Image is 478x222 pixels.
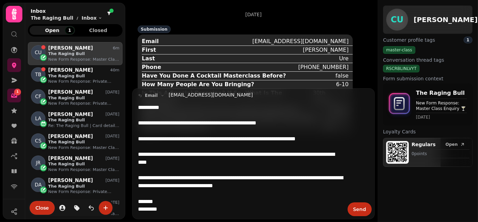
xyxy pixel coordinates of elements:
button: filter [105,9,113,18]
span: CU [391,16,403,24]
div: [PERSON_NAME] [303,46,349,54]
p: [PERSON_NAME] [48,178,93,183]
span: TB [35,71,41,78]
div: grid [28,42,123,216]
div: [EMAIL_ADDRESS][DOMAIN_NAME] [252,37,349,46]
p: The Raging Bull [416,89,467,97]
button: email [135,91,167,100]
div: How Many People Are You Bringing? [142,80,254,89]
span: CS [35,137,42,144]
a: [EMAIL_ADDRESS][DOMAIN_NAME] [169,91,253,99]
div: Last [142,54,155,63]
p: [DATE] [105,178,119,183]
div: master-class [383,46,415,54]
button: tag-thread [70,201,84,215]
div: First [142,46,156,54]
p: The Raging Bull [48,51,119,57]
h2: [PERSON_NAME] [414,15,478,24]
p: [DATE] [105,133,119,139]
span: Loyalty Cards [383,128,416,135]
p: [DATE] [105,111,119,117]
span: CF [35,93,41,100]
p: The Raging Bull [48,183,119,189]
span: CU [35,49,42,56]
div: Email [142,37,159,46]
p: New Form Response: Master Class Enquiry 🍸 [48,167,119,172]
p: New Form Response: Private Function 🍷 [48,189,119,194]
div: Phone [142,63,161,71]
div: [PHONE_NUMBER] [298,63,349,71]
p: New Form Response: Private Function 🍷 [48,79,119,84]
div: Submission [138,26,171,33]
div: 1 [464,37,472,43]
button: Closed [76,26,121,35]
p: The Raging Bull [48,95,119,101]
p: [DATE] [105,155,119,161]
span: Closed [81,28,116,33]
span: LA [35,115,41,122]
div: 6-10 [336,80,349,89]
span: DA [35,181,42,188]
p: [PERSON_NAME] [48,89,93,95]
span: JR [36,159,41,166]
div: false [336,72,349,80]
p: 0 point s [412,151,469,157]
button: create-convo [99,201,113,215]
button: Close [30,201,55,215]
button: is-read [84,201,98,215]
label: Conversation thread tags [383,57,472,63]
button: Open [443,141,468,148]
p: Regulars [412,141,436,148]
p: New Form Response: Master Class Enquiry 🍸 [48,57,119,62]
nav: breadcrumb [31,14,102,21]
div: RSCRBLINLVYT [383,65,419,72]
p: 40m [110,67,119,73]
span: Customer profile tags [383,37,435,43]
p: New Form Response: Private Function 🍷 [48,101,119,106]
p: [PERSON_NAME] [48,45,93,51]
p: The Raging Bull [48,139,119,145]
span: 1 [17,90,19,94]
p: [DATE] [245,11,262,18]
span: Open [446,142,458,147]
span: Open [35,28,70,33]
a: 1 [7,89,21,102]
p: The Raging Bull [48,161,119,167]
p: [PERSON_NAME] [48,111,93,117]
label: Form submission context [383,75,472,82]
h2: Inbox [31,8,102,14]
p: [PERSON_NAME] [48,155,93,161]
p: [DATE] [105,89,119,95]
div: Have You Done A Cocktail Masterclass Before? [142,72,286,80]
p: 6m [113,45,119,51]
img: form-icon [386,90,413,119]
time: [DATE] [416,114,467,120]
p: New Form Response: Master Class Enquiry 🍸 [48,145,119,150]
button: Send [348,202,372,216]
p: New Form Response: Master Class Enquiry 🍸 [416,100,467,111]
p: The Raging Bull [48,73,119,79]
button: Inbox [82,14,102,21]
p: Re: The Raging Bull | Card details required [48,123,119,128]
span: Close [35,205,49,210]
div: 1 [65,27,74,34]
p: [PERSON_NAME] [48,67,93,73]
p: The Raging Bull [31,14,73,21]
button: Open1 [30,26,75,35]
p: [PERSON_NAME] [48,133,93,139]
span: Send [353,207,366,212]
p: The Raging Bull [48,117,119,123]
div: Ure [339,54,349,63]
